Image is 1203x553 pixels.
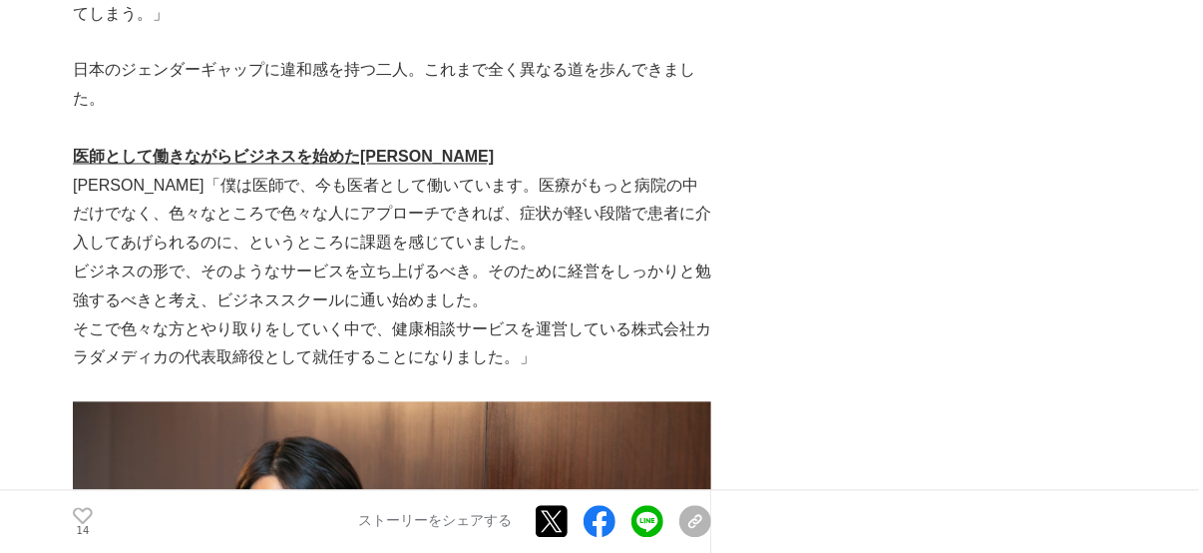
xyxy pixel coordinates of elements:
p: 14 [73,526,93,536]
p: ストーリーをシェアする [358,513,512,531]
p: そこで色々な方とやり取りをしていく中で、健康相談サービスを運営している株式会社カラダメディカの代表取締役として就任することになりました。」 [73,316,711,374]
p: ビジネスの形で、そのようなサービスを立ち上げるべき。そのために経営をしっかりと勉強するべきと考え、ビジネススクールに通い始めました。 [73,259,711,316]
u: 医師として働きながらビジネスを始めた[PERSON_NAME] [73,149,494,166]
p: [PERSON_NAME]「僕は医師で、今も医者として働いています。医療がもっと病院の中だけでなく、色々なところで色々な人にアプローチできれば、症状が軽い段階で患者に介入してあげられるのに、とい... [73,173,711,259]
p: 日本のジェンダーギャップに違和感を持つ二人。これまで全く異なる道を歩んできました。 [73,57,711,115]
